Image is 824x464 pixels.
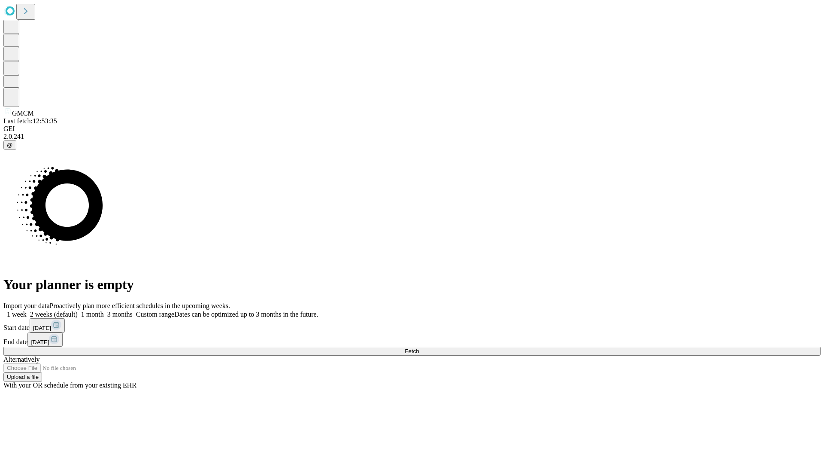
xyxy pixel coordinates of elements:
[27,333,63,347] button: [DATE]
[30,318,65,333] button: [DATE]
[3,318,821,333] div: Start date
[31,339,49,345] span: [DATE]
[405,348,419,354] span: Fetch
[7,311,27,318] span: 1 week
[3,302,50,309] span: Import your data
[107,311,133,318] span: 3 months
[3,277,821,293] h1: Your planner is empty
[3,117,57,125] span: Last fetch: 12:53:35
[3,125,821,133] div: GEI
[3,356,39,363] span: Alternatively
[81,311,104,318] span: 1 month
[3,382,136,389] span: With your OR schedule from your existing EHR
[12,110,34,117] span: GMCM
[3,333,821,347] div: End date
[50,302,230,309] span: Proactively plan more efficient schedules in the upcoming weeks.
[3,133,821,140] div: 2.0.241
[3,347,821,356] button: Fetch
[33,325,51,331] span: [DATE]
[30,311,78,318] span: 2 weeks (default)
[174,311,318,318] span: Dates can be optimized up to 3 months in the future.
[136,311,174,318] span: Custom range
[7,142,13,148] span: @
[3,372,42,382] button: Upload a file
[3,140,16,150] button: @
